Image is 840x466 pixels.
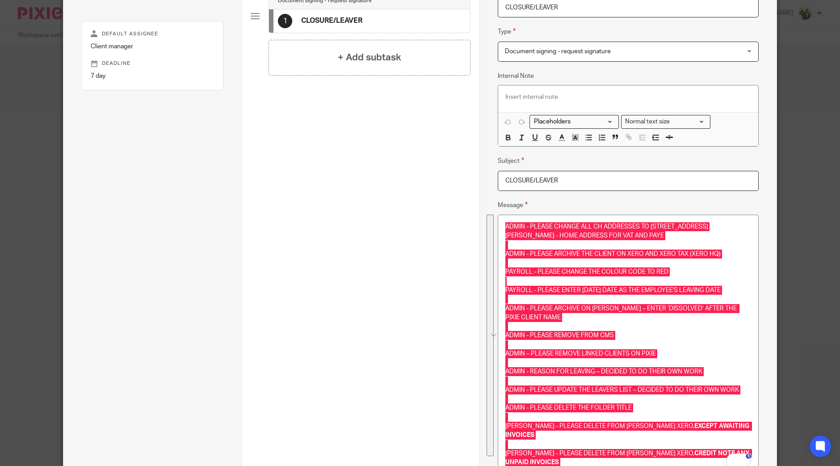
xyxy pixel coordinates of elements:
[278,14,292,28] div: 1
[505,386,751,394] p: ADMIN - PLEASE UPDATE THE LEAVERS LIST – DECIDED TO DO THEIR OWN WORK
[505,48,611,55] span: Document signing - request signature
[91,30,214,38] p: Default assignee
[498,26,516,37] label: Type
[301,16,362,25] h4: CLOSURE/LEAVER
[498,72,534,80] label: Internal Note
[505,250,751,258] p: ADMIN - PLEASE ARCHIVE THE CLIENT ON XERO AND XERO TAX (XERO HQ)
[338,51,401,64] h4: + Add subtask
[621,115,710,129] div: Text styles
[529,115,619,129] div: Search for option
[531,117,613,127] input: Search for option
[505,304,751,322] p: ADMIN - PLEASE ARCHIVE ON [PERSON_NAME] – ENTER ‘DISSOLVED’ AFTER THE PIXIE CLIENT NAME
[505,222,751,241] p: ADMIN - PLEASE CHANGE ALL CH ADDRESSES TO [STREET_ADDRESS][PERSON_NAME] - HOME ADDRESS FOR VAT AN...
[91,72,214,80] p: 7 day
[498,156,524,166] label: Subject
[505,286,751,295] p: PAYROLL - PLEASE ENTER [DATE] DATE AS THE EMPLOYEE'S LEAVING DATE
[505,422,751,440] p: [PERSON_NAME] - PLEASE DELETE FROM [PERSON_NAME] XERO,
[91,60,214,67] p: Deadline
[621,115,710,129] div: Search for option
[673,117,705,127] input: Search for option
[91,42,214,51] p: Client manager
[505,331,751,340] p: ADMIN - PLEASE REMOVE FROM CMS
[529,115,619,129] div: Placeholders
[505,349,751,358] p: ADMIN – PLEASE REMOVE LINKED CLIENTS ON PIXIE
[623,117,672,127] span: Normal text size
[498,171,759,191] input: Insert subject
[498,200,528,210] label: Message
[505,367,751,376] p: ADMIN - REASON FOR LEAVING – DECIDED TO DO THEIR OWN WORK
[505,267,751,276] p: PAYROLL - PLEASE CHANGE THE COLOUR CODE TO RED
[505,403,751,412] p: ADMIN - PLEASE DELETE THE FOLDER TITLE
